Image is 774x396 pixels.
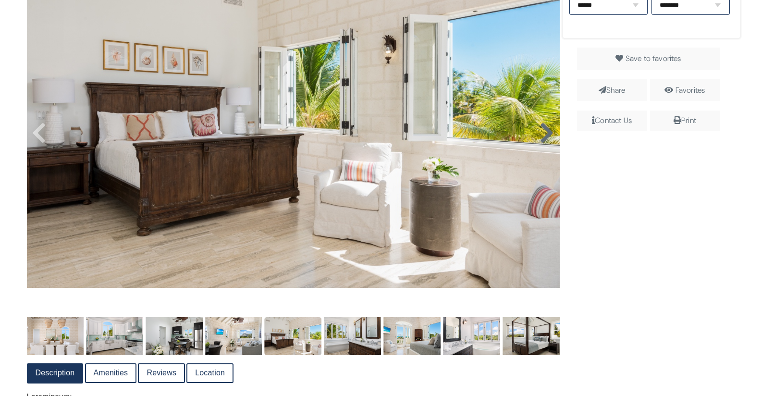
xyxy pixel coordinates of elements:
span: Save to favorites [626,53,681,63]
a: Description [28,364,83,382]
img: 43582b2e-2872-431c-b57a-1a6143654089 [265,317,322,355]
a: Amenities [86,364,136,382]
img: 360aaf54-749d-4e65-a6d0-eaacdd21a6c6 [205,317,262,355]
span: Contact Us [577,111,647,131]
img: 334e9da6-4457-4a22-a508-2c775418a2a5 [26,317,84,355]
a: Location [187,364,233,382]
span: Share [577,79,647,101]
img: 29184995-1ac5-4dd2-b9b2-f5c00cb370c8 [146,317,203,355]
img: 43680135-b31f-41ac-b429-cee89363680f [503,317,560,355]
img: c745edc5-9b1d-40ae-afe5-32366e2717f5 [324,317,381,355]
a: Reviews [139,364,184,382]
div: Print [654,114,716,127]
img: 21789a33-3941-49cc-9263-9a0d88f030d6 [383,317,441,355]
img: 24aa42c1-ea2c-4e72-86d9-3fb3a43e5000 [443,317,500,355]
img: 36e47a62-0a5c-41d9-b37b-b4ac62dd4485 [86,317,143,355]
a: Favorites [676,85,705,95]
